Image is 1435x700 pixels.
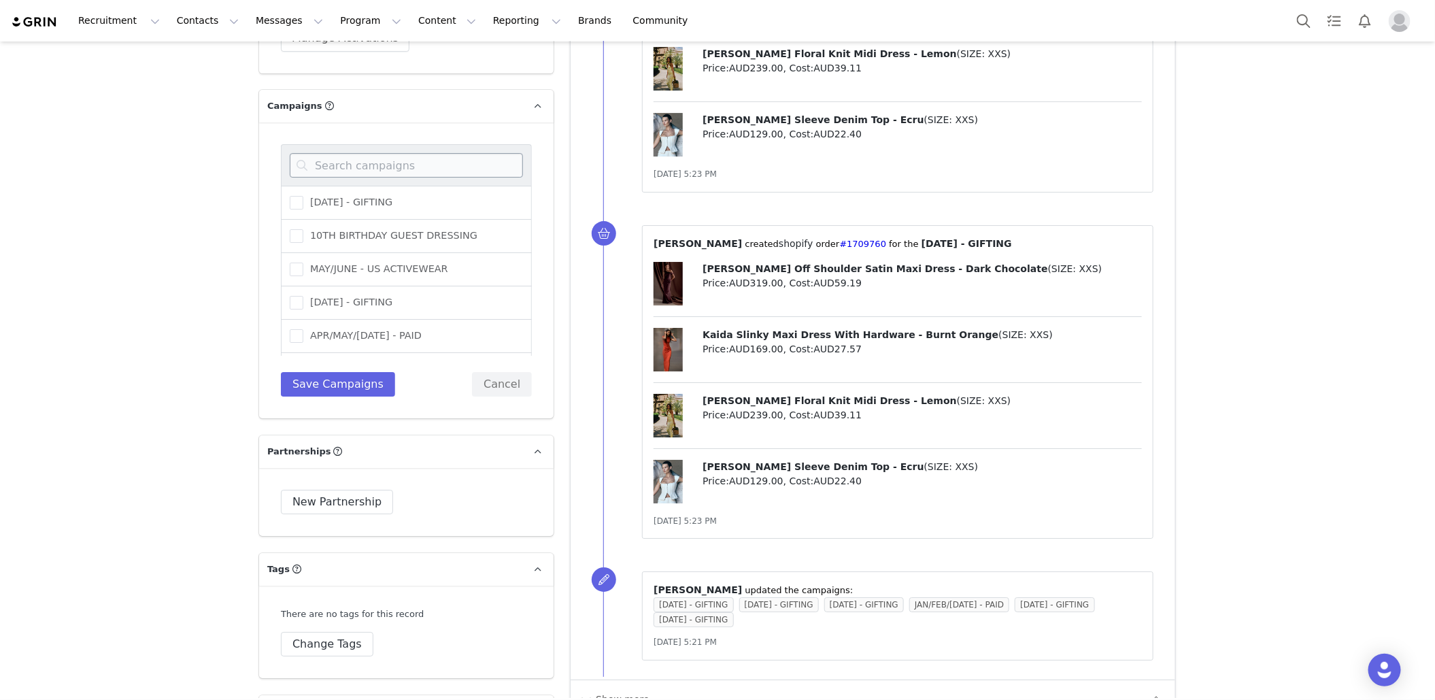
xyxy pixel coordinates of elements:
span: Kaida Slinky Maxi Dress With Hardware - Burnt Orange [703,329,998,340]
span: SIZE: XXS [960,395,1007,406]
img: grin logo [11,16,58,29]
span: [PERSON_NAME] Sleeve Denim Top - Ecru [703,114,924,125]
body: Rich Text Area. Press ALT-0 for help. [11,11,558,26]
span: [DATE] - GIFTING [824,597,904,612]
p: ( ) [703,328,1142,342]
span: AUD169.00 [729,344,783,354]
span: AUD319.00 [729,278,783,288]
span: [DATE] - GIFTING [654,597,733,612]
img: placeholder-profile.jpg [1389,10,1411,32]
p: Price: , Cost: [703,342,1142,356]
p: Price: , Cost: [703,474,1142,488]
a: #1709760 [839,239,886,249]
span: APR/MAY/[DATE] - PAID [303,329,422,342]
span: SIZE: XXS [1051,263,1098,274]
span: AUD22.40 [814,129,862,139]
span: AUD22.40 [814,476,862,486]
div: Open Intercom Messenger [1368,654,1401,686]
span: [DATE] - GIFTING [303,296,392,309]
button: Save Campaigns [281,372,395,397]
span: SIZE: XXS [928,461,975,472]
p: ⁨ ⁩ created⁨ ⁩⁨⁩ order⁨ ⁩ for the ⁨ ⁩ [654,237,1142,251]
span: [PERSON_NAME] Off Shoulder Satin Maxi Dress - Dark Chocolate [703,263,1047,274]
span: [PERSON_NAME] Sleeve Denim Top - Ecru [703,461,924,472]
span: [DATE] - GIFTING [1015,597,1094,612]
span: JAN/FEB/[DATE] - PAID [909,597,1009,612]
p: ⁨ ⁩ updated the campaigns: [654,583,1142,597]
span: Campaigns [267,99,322,113]
span: SIZE: XXS [960,48,1007,59]
p: ( ) [703,113,1142,127]
span: 10TH BIRTHDAY GUEST DRESSING [303,229,477,242]
span: [DATE] 5:23 PM [654,169,717,179]
span: AUD129.00 [729,129,783,139]
span: [PERSON_NAME] [654,584,742,595]
span: [PERSON_NAME] Floral Knit Midi Dress - Lemon [703,395,956,406]
button: Notifications [1350,5,1380,36]
p: ( ) [703,460,1142,474]
span: [PERSON_NAME] [654,238,742,249]
span: [DATE] - GIFTING [654,612,733,627]
button: Content [410,5,484,36]
span: shopify [779,238,813,249]
p: ( ) [703,47,1142,61]
a: Brands [570,5,624,36]
input: Search campaigns [290,153,523,178]
a: Tasks [1319,5,1349,36]
span: AUD59.19 [814,278,862,288]
span: AUD39.11 [814,410,862,420]
button: Search [1289,5,1319,36]
button: Cancel [472,372,532,397]
button: New Partnership [281,490,393,514]
button: Messages [248,5,331,36]
p: Price: , Cost: [703,276,1142,290]
span: AUD239.00 [729,63,783,73]
button: Reporting [485,5,569,36]
span: [PERSON_NAME] Floral Knit Midi Dress - Lemon [703,48,956,59]
span: Tags [267,563,290,576]
button: Program [332,5,409,36]
p: Price: , Cost: [703,408,1142,422]
span: [DATE] 5:21 PM [654,637,717,647]
p: Price: , Cost: [703,61,1142,76]
a: Community [625,5,703,36]
span: AUD27.57 [814,344,862,354]
span: SIZE: XXS [1002,329,1049,340]
span: [DATE] - GIFTING [303,196,392,209]
button: Contacts [169,5,247,36]
button: Change Tags [281,632,373,656]
div: There are no tags for this record [281,607,424,621]
span: [DATE] - GIFTING [739,597,819,612]
span: [DATE] - GIFTING [922,238,1012,249]
span: MAY/JUNE - US ACTIVEWEAR [303,263,448,276]
span: AUD239.00 [729,410,783,420]
p: ( ) [703,262,1142,276]
p: Price: , Cost: [703,127,1142,141]
button: Profile [1381,10,1424,32]
span: [DATE] 5:23 PM [654,516,717,526]
span: AUD129.00 [729,476,783,486]
p: ( ) [703,394,1142,408]
span: Partnerships [267,445,331,459]
span: AUD39.11 [814,63,862,73]
button: Recruitment [70,5,168,36]
span: SIZE: XXS [928,114,975,125]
